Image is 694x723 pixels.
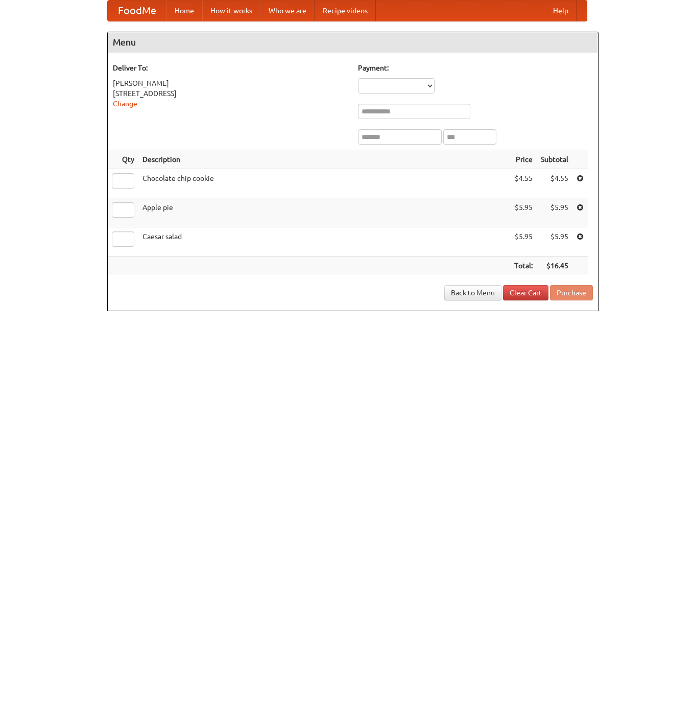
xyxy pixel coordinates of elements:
[537,169,572,198] td: $4.55
[138,198,510,227] td: Apple pie
[510,150,537,169] th: Price
[358,63,593,73] h5: Payment:
[260,1,315,21] a: Who we are
[537,256,572,275] th: $16.45
[108,32,598,53] h4: Menu
[537,227,572,256] td: $5.95
[315,1,376,21] a: Recipe videos
[444,285,501,300] a: Back to Menu
[510,169,537,198] td: $4.55
[138,227,510,256] td: Caesar salad
[108,150,138,169] th: Qty
[537,150,572,169] th: Subtotal
[503,285,548,300] a: Clear Cart
[202,1,260,21] a: How it works
[108,1,166,21] a: FoodMe
[113,100,137,108] a: Change
[550,285,593,300] button: Purchase
[113,88,348,99] div: [STREET_ADDRESS]
[545,1,577,21] a: Help
[138,169,510,198] td: Chocolate chip cookie
[510,198,537,227] td: $5.95
[166,1,202,21] a: Home
[113,78,348,88] div: [PERSON_NAME]
[138,150,510,169] th: Description
[113,63,348,73] h5: Deliver To:
[537,198,572,227] td: $5.95
[510,227,537,256] td: $5.95
[510,256,537,275] th: Total:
